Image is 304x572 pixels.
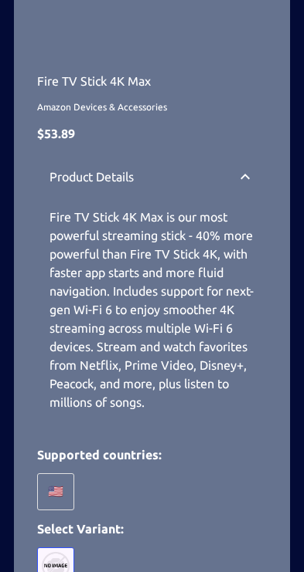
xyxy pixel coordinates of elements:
[50,208,254,411] p: Fire TV Stick 4K Max is our most powerful streaming stick - 40% more powerful than Fire TV Stick ...
[37,72,267,90] p: Fire TV Stick 4K Max
[37,445,267,464] p: Supported countries:
[37,100,267,115] span: Amazon Devices & Accessories
[37,152,267,201] div: Product Details
[37,127,75,140] span: $ 53.89
[37,473,74,510] div: 🇺🇸
[37,520,267,538] p: Select Variant:
[50,168,134,186] p: Product Details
